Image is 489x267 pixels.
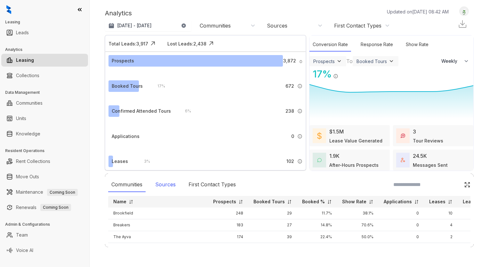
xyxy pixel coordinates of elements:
img: Info [299,60,303,63]
img: Info [333,74,338,79]
img: ViewFilterArrow [336,58,342,64]
li: Units [1,112,88,125]
div: After-Hours Prospects [329,162,379,168]
td: 2 [424,231,458,243]
div: Tour Reviews [413,137,443,144]
img: SearchIcon [451,182,456,187]
a: Units [16,112,26,125]
a: Knowledge [16,127,40,140]
img: Info [297,109,302,114]
div: Prospects [112,57,134,64]
div: 17 % [309,67,332,81]
div: 3 % [138,158,150,165]
span: 672 [285,83,294,90]
img: logo [6,5,11,14]
img: LeaseValue [317,132,322,140]
h3: Admin & Configurations [5,222,89,227]
span: 0 [291,133,294,140]
td: 27 [248,219,297,231]
p: Name [113,198,126,205]
h3: Leasing [5,19,89,25]
p: Updated on [DATE] 08:42 AM [387,8,449,15]
img: sorting [327,199,332,204]
img: Info [297,159,302,164]
div: Leases [112,158,128,165]
td: 22.4% [297,231,337,243]
div: Response Rate [357,38,396,52]
img: Download [458,19,467,29]
p: Leases [429,198,445,205]
div: Communities [108,177,146,192]
div: First Contact Types [334,22,381,29]
div: Communities [200,22,231,29]
h3: Data Management [5,90,89,95]
div: 3 [413,128,416,135]
img: sorting [129,199,133,204]
img: Click Icon [148,39,158,48]
div: Booked Tours [357,59,387,64]
td: Brookfield [108,207,208,219]
td: 174 [208,231,248,243]
img: sorting [287,199,292,204]
td: 11.7% [297,207,337,219]
td: 10 [424,207,458,219]
img: sorting [448,199,453,204]
img: sorting [369,199,373,204]
p: Prospects [213,198,236,205]
td: 183 [208,219,248,231]
div: Lease Value Generated [329,137,382,144]
td: 29 [248,207,297,219]
p: Show Rate [342,198,366,205]
li: Maintenance [1,186,88,198]
a: Rent Collections [16,155,50,168]
p: Booked % [302,198,325,205]
div: 17 % [151,83,165,90]
li: Move Outs [1,170,88,183]
a: Communities [16,97,43,109]
span: 238 [285,108,294,115]
p: Applications [384,198,412,205]
td: The Ayva [108,231,208,243]
td: 11.1% [337,243,379,255]
li: Communities [1,97,88,109]
p: [DATE] - [DATE] [117,22,152,29]
td: 170 [208,243,248,255]
div: Show Rate [403,38,432,52]
div: Sources [152,177,179,192]
div: Lost Leads: 2,438 [167,40,206,47]
img: TourReviews [401,133,405,138]
span: 3,872 [283,57,296,64]
li: Voice AI [1,244,88,257]
span: Weekly [441,58,461,64]
a: Collections [16,69,39,82]
span: Coming Soon [47,189,78,196]
li: Leads [1,26,88,39]
a: Team [16,229,28,241]
img: Info [297,84,302,89]
td: Breakers [108,219,208,231]
div: $1.5M [329,128,344,135]
td: 38.1% [337,207,379,219]
img: UserAvatar [460,8,469,15]
div: Messages Sent [413,162,448,168]
div: 1.9K [329,152,340,160]
td: 0 [379,219,424,231]
td: Brays Villas [108,243,208,255]
div: Total Leads: 3,917 [108,40,148,47]
div: First Contact Types [185,177,239,192]
td: 15 [248,243,297,255]
td: 70.6% [337,219,379,231]
div: Prospects [313,59,335,64]
p: Lease% [463,198,481,205]
div: Sources [267,22,287,29]
img: sorting [414,199,419,204]
li: Team [1,229,88,241]
li: Knowledge [1,127,88,140]
div: 24.5K [413,152,427,160]
img: Click Icon [206,39,216,48]
td: 39 [248,231,297,243]
td: 0 [379,231,424,243]
li: Rent Collections [1,155,88,168]
button: Weekly [437,55,473,67]
img: sorting [238,199,243,204]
